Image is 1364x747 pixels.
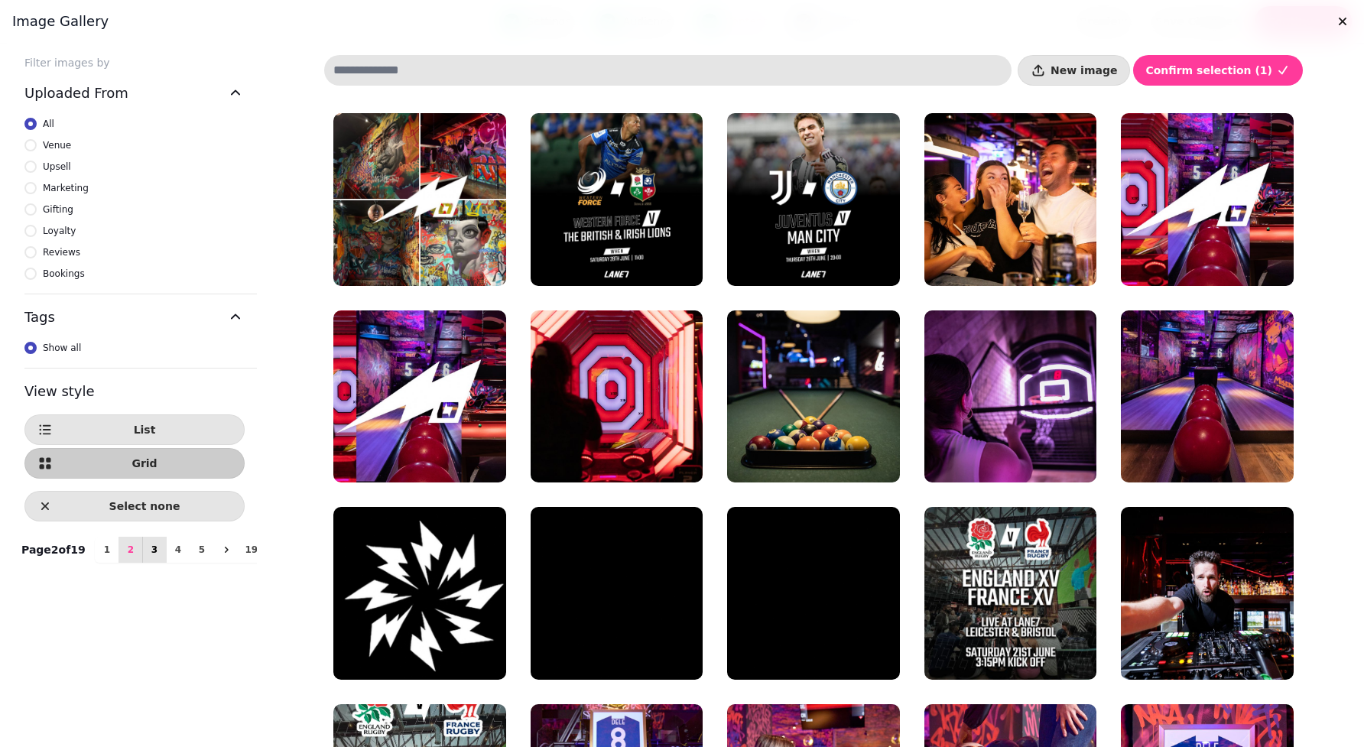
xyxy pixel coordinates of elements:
[166,537,190,563] button: 4
[333,507,506,680] img: boomerang_lightning.gif
[239,537,264,563] button: 19
[57,458,232,469] span: Grid
[57,501,232,512] span: Select none
[727,507,900,680] img: lightning_boomerang.gif
[24,381,245,402] h3: View style
[924,507,1097,680] img: EnglandXV vs FranceXV_Square.png
[1133,55,1303,86] button: Confirm selection (1)
[172,545,184,554] span: 4
[531,507,703,680] img: zap_logo_boomerang.gif
[24,116,245,294] div: Uploaded From
[1145,65,1272,76] span: Confirm selection ( 1 )
[24,294,245,340] button: Tags
[24,448,245,479] button: Grid
[24,491,245,521] button: Select none
[95,537,264,563] nav: Pagination
[333,113,506,286] img: ML7 CREATIVE.png
[1051,65,1117,76] span: New image
[1121,507,1294,680] img: Lane7 Chatham 3.jpg
[213,537,239,563] button: next
[12,12,1352,31] h3: Image gallery
[1121,310,1294,483] img: Lane7_Durham-2232_8inch.jpg
[101,545,113,554] span: 1
[43,180,89,196] span: Marketing
[24,340,245,368] div: Tags
[24,414,245,445] button: List
[1018,55,1130,86] button: New image
[1121,113,1294,286] img: TEST-3.png
[333,310,506,483] img: TEST.png
[57,424,232,435] span: List
[43,223,76,239] span: Loyalty
[119,537,143,563] button: 2
[924,113,1097,286] img: Lane7_Altrincham-275_8inch.jpg
[43,340,81,356] span: Show all
[924,310,1097,483] img: Lane7_Durham-1407_8inch.jpg
[196,545,208,554] span: 5
[142,537,167,563] button: 3
[531,113,703,286] img: Sports-10.png
[24,70,245,116] button: Uploaded From
[531,310,703,483] img: Lane7_Durham-1899_8inch.jpg
[43,245,80,260] span: Reviews
[43,159,71,174] span: Upsell
[43,138,71,153] span: Venue
[43,266,85,281] span: Bookings
[43,202,73,217] span: Gifting
[125,545,137,554] span: 2
[727,310,900,483] img: Lane7_Durham-2476_8inch.jpg
[190,537,214,563] button: 5
[245,545,258,554] span: 19
[15,542,92,557] p: Page 2 of 19
[95,537,119,563] button: 1
[727,113,900,286] img: Sports-09.png
[12,55,257,70] label: Filter images by
[43,116,54,132] span: All
[148,545,161,554] span: 3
